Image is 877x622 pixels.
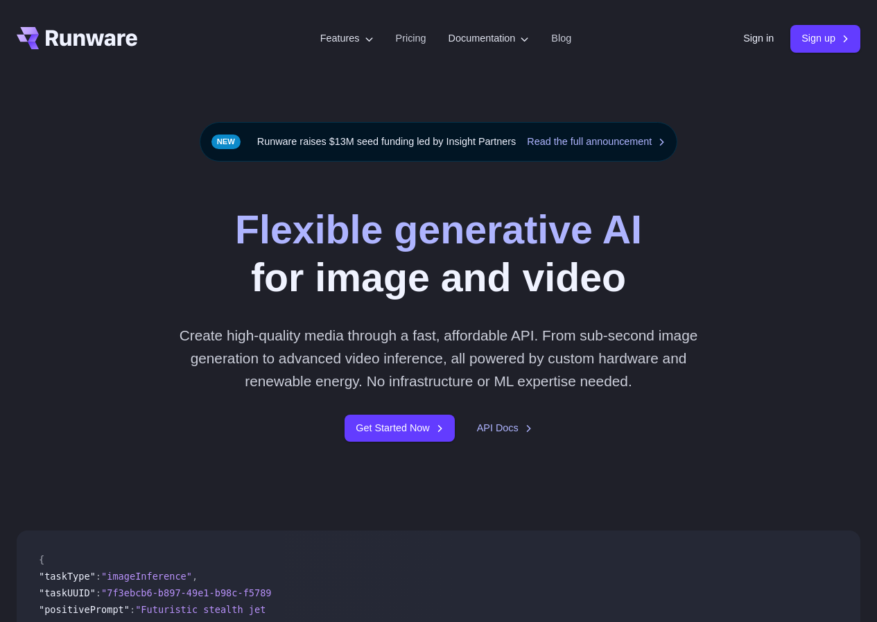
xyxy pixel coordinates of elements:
p: Create high-quality media through a fast, affordable API. From sub-second image generation to adv... [168,324,709,393]
span: "Futuristic stealth jet streaking through a neon-lit cityscape with glowing purple exhaust" [135,604,652,615]
strong: Flexible generative AI [235,207,642,252]
span: "taskUUID" [39,587,96,598]
a: API Docs [477,420,532,436]
a: Sign up [790,25,860,52]
span: { [39,554,44,565]
span: "taskType" [39,571,96,582]
label: Features [320,31,374,46]
a: Go to / [17,27,137,49]
span: : [96,571,101,582]
a: Sign in [743,31,774,46]
label: Documentation [449,31,530,46]
span: "imageInference" [101,571,192,582]
a: Pricing [396,31,426,46]
span: , [192,571,198,582]
span: "7f3ebcb6-b897-49e1-b98c-f5789d2d40d7" [101,587,317,598]
span: : [130,604,135,615]
h1: for image and video [235,206,642,302]
span: : [96,587,101,598]
div: Runware raises $13M seed funding led by Insight Partners [200,122,678,162]
a: Read the full announcement [527,134,666,150]
a: Blog [551,31,571,46]
a: Get Started Now [345,415,454,442]
span: "positivePrompt" [39,604,130,615]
